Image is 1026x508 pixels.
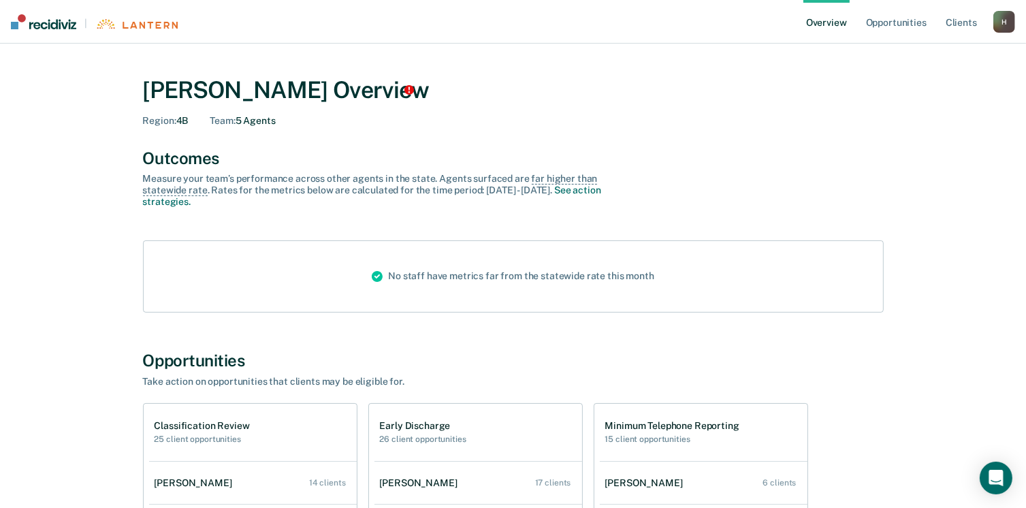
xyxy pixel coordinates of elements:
[76,18,95,29] span: |
[380,477,463,489] div: [PERSON_NAME]
[403,84,415,96] div: Tooltip anchor
[143,115,189,127] div: 4B
[149,464,357,503] a: [PERSON_NAME] 14 clients
[143,185,601,207] a: See action strategies.
[143,351,884,370] div: Opportunities
[361,241,665,312] div: No staff have metrics far from the statewide rate this month
[143,76,884,104] div: [PERSON_NAME] Overview
[374,464,582,503] a: [PERSON_NAME] 17 clients
[143,115,176,126] span: Region :
[95,19,178,29] img: Lantern
[380,420,466,432] h1: Early Discharge
[210,115,275,127] div: 5 Agents
[309,478,346,488] div: 14 clients
[380,434,466,444] h2: 26 client opportunities
[980,462,1012,494] div: Open Intercom Messenger
[155,434,250,444] h2: 25 client opportunities
[535,478,571,488] div: 17 clients
[600,464,807,503] a: [PERSON_NAME] 6 clients
[605,420,739,432] h1: Minimum Telephone Reporting
[210,115,235,126] span: Team :
[11,14,178,29] a: |
[763,478,797,488] div: 6 clients
[155,420,250,432] h1: Classification Review
[155,477,238,489] div: [PERSON_NAME]
[143,173,598,196] span: far higher than statewide rate
[605,477,688,489] div: [PERSON_NAME]
[11,14,76,29] img: Recidiviz
[605,434,739,444] h2: 15 client opportunities
[143,148,884,168] div: Outcomes
[993,11,1015,33] button: H
[143,173,620,207] div: Measure your team’s performance across other agent s in the state. Agent s surfaced are . Rates f...
[143,376,620,387] div: Take action on opportunities that clients may be eligible for.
